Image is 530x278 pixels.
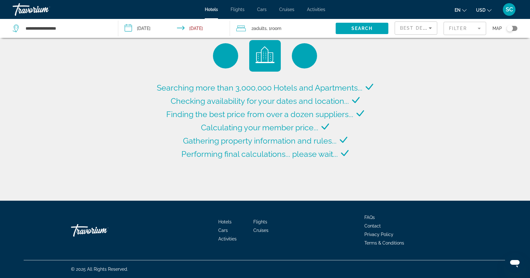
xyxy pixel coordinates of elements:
[71,267,128,272] span: © 2025 All Rights Reserved.
[455,8,461,13] span: en
[253,228,268,233] a: Cruises
[267,24,281,33] span: , 1
[506,6,513,13] span: SC
[476,5,492,15] button: Change currency
[502,26,517,31] button: Toggle map
[307,7,325,12] a: Activities
[71,221,134,240] a: Travorium
[476,8,486,13] span: USD
[253,219,267,224] a: Flights
[13,1,76,18] a: Travorium
[271,26,281,31] span: Room
[231,7,244,12] a: Flights
[181,149,338,159] span: Performing final calculations... please wait...
[364,223,381,228] a: Contact
[364,215,375,220] a: FAQs
[501,3,517,16] button: User Menu
[400,24,432,32] mat-select: Sort by
[364,240,404,245] a: Terms & Conditions
[336,23,388,34] button: Search
[455,5,467,15] button: Change language
[351,26,373,31] span: Search
[251,24,267,33] span: 2
[505,253,525,273] iframe: Button to launch messaging window
[218,228,228,233] a: Cars
[492,24,502,33] span: Map
[279,7,294,12] a: Cruises
[257,7,267,12] a: Cars
[254,26,267,31] span: Adults
[230,19,336,38] button: Travelers: 2 adults, 0 children
[218,236,237,241] a: Activities
[364,232,393,237] a: Privacy Policy
[166,109,353,119] span: Finding the best price from over a dozen suppliers...
[444,21,486,35] button: Filter
[118,19,230,38] button: Check-in date: Dec 10, 2025 Check-out date: Dec 12, 2025
[201,123,318,132] span: Calculating your member price...
[218,219,232,224] a: Hotels
[400,26,433,31] span: Best Deals
[205,7,218,12] a: Hotels
[183,136,337,145] span: Gathering property information and rules...
[171,96,349,106] span: Checking availability for your dates and location...
[157,83,362,92] span: Searching more than 3,000,000 Hotels and Apartments...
